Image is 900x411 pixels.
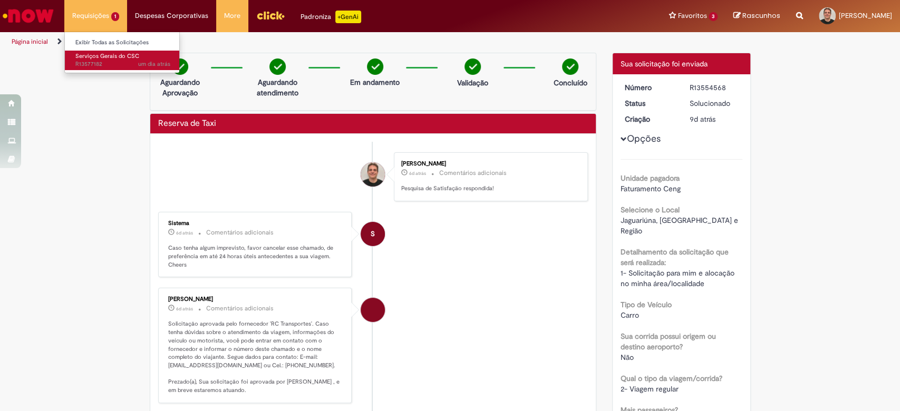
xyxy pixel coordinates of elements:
[621,216,740,236] span: Jaguariúna, [GEOGRAPHIC_DATA] e Região
[553,77,587,88] p: Concluído
[690,114,715,124] time: 22/09/2025 11:26:26
[617,114,682,124] dt: Criação
[371,221,375,247] span: S
[176,230,193,236] time: 25/09/2025 13:10:32
[733,11,780,21] a: Rascunhos
[409,170,426,177] span: 6d atrás
[439,169,507,178] small: Comentários adicionais
[176,306,193,312] span: 6d atrás
[690,98,739,109] div: Solucionado
[361,222,385,246] div: System
[135,11,208,21] span: Despesas Corporativas
[350,77,400,87] p: Em andamento
[158,119,216,129] h2: Reserva de Taxi Histórico de tíquete
[621,300,672,309] b: Tipo de Veículo
[621,374,722,383] b: Qual o tipo da viagem/corrida?
[457,77,488,88] p: Validação
[168,244,344,269] p: Caso tenha algum imprevisto, favor cancelar esse chamado, de preferência em até 24 horas úteis an...
[206,304,274,313] small: Comentários adicionais
[621,268,737,288] span: 1- Solicitação para mim e alocação no minha área/localidade
[690,114,739,124] div: 22/09/2025 11:26:26
[168,220,344,227] div: Sistema
[621,384,679,394] span: 2- Viagem regular
[690,114,715,124] span: 9d atrás
[617,82,682,93] dt: Número
[252,77,303,98] p: Aguardando atendimento
[678,11,707,21] span: Favoritos
[401,161,577,167] div: [PERSON_NAME]
[224,11,240,21] span: More
[621,247,729,267] b: Detalhamento da solicitação que será realizada:
[621,310,639,320] span: Carro
[75,52,139,60] span: Serviços Gerais do CSC
[111,12,119,21] span: 1
[409,170,426,177] time: 25/09/2025 13:18:54
[361,298,385,322] div: CLAUDIA ANDREOTTI DA SILVA
[168,296,344,302] div: [PERSON_NAME]
[621,59,708,68] span: Sua solicitação foi enviada
[269,58,286,75] img: check-circle-green.png
[301,11,361,23] div: Padroniza
[621,173,680,183] b: Unidade pagadora
[464,58,481,75] img: check-circle-green.png
[8,32,592,52] ul: Trilhas de página
[172,58,188,75] img: check-circle-green.png
[367,58,383,75] img: check-circle-green.png
[617,98,682,109] dt: Status
[839,11,892,20] span: [PERSON_NAME]
[72,11,109,21] span: Requisições
[690,82,739,93] div: R13554568
[176,230,193,236] span: 6d atrás
[176,306,193,312] time: 25/09/2025 13:10:29
[64,32,180,73] ul: Requisições
[621,184,681,193] span: Faturamento Ceng
[138,60,170,68] time: 29/09/2025 14:17:36
[154,77,206,98] p: Aguardando Aprovação
[12,37,48,46] a: Página inicial
[335,11,361,23] p: +GenAi
[256,7,285,23] img: click_logo_yellow_360x200.png
[361,162,385,187] div: Rodrigo Baptistella Jarreta
[1,5,55,26] img: ServiceNow
[138,60,170,68] span: um dia atrás
[75,60,170,68] span: R13577182
[621,331,716,351] b: Sua corrida possui origem ou destino aeroporto?
[742,11,780,21] span: Rascunhos
[621,353,634,362] span: Não
[206,228,274,237] small: Comentários adicionais
[621,205,680,214] b: Selecione o Local
[168,320,344,394] p: Solicitação aprovada pelo fornecedor 'RC Transportes'. Caso tenha dúvidas sobre o atendimento da ...
[65,37,181,48] a: Exibir Todas as Solicitações
[562,58,578,75] img: check-circle-green.png
[65,51,181,70] a: Aberto R13577182 : Serviços Gerais do CSC
[709,12,718,21] span: 3
[401,184,577,193] p: Pesquisa de Satisfação respondida!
